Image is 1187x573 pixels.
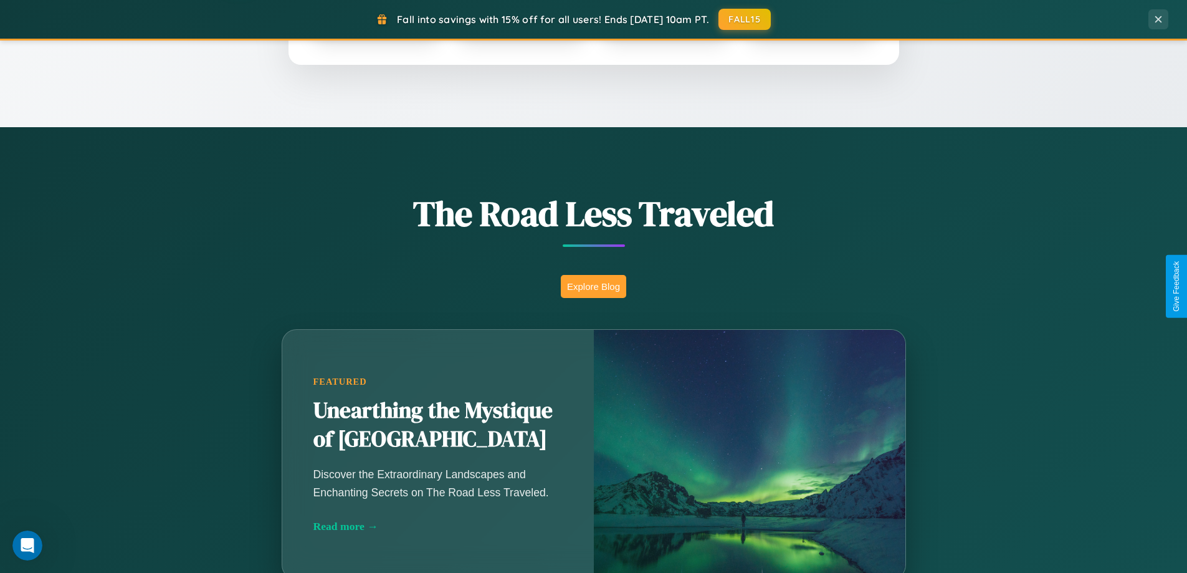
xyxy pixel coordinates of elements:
button: Explore Blog [561,275,626,298]
p: Discover the Extraordinary Landscapes and Enchanting Secrets on The Road Less Traveled. [313,466,563,501]
div: Give Feedback [1172,261,1181,312]
div: Read more → [313,520,563,533]
button: FALL15 [718,9,771,30]
h2: Unearthing the Mystique of [GEOGRAPHIC_DATA] [313,397,563,454]
h1: The Road Less Traveled [220,190,968,238]
iframe: Intercom live chat [12,531,42,561]
div: Featured [313,377,563,387]
span: Fall into savings with 15% off for all users! Ends [DATE] 10am PT. [397,13,709,26]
